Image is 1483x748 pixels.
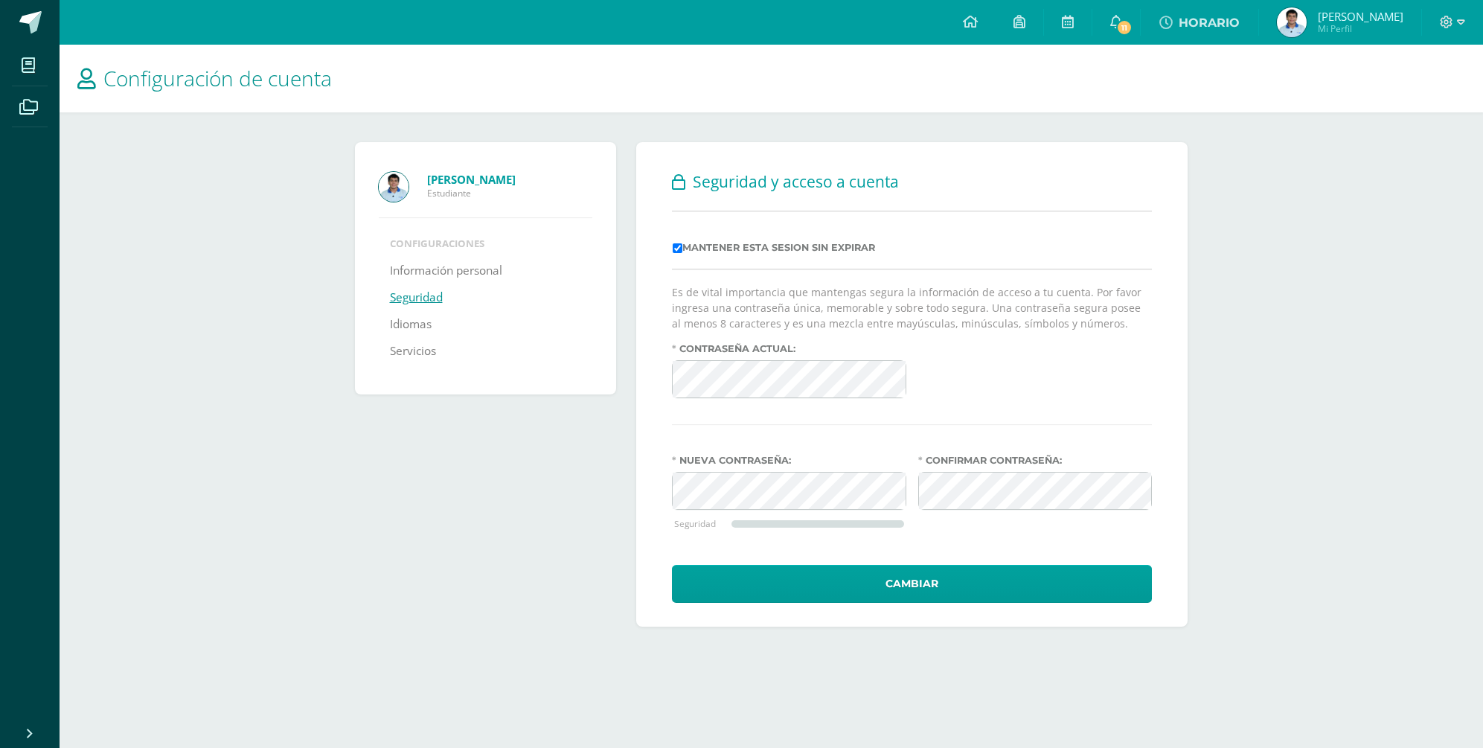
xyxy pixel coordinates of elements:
a: Seguridad [390,284,443,311]
label: Contraseña actual: [672,343,906,354]
label: Nueva contraseña: [672,455,906,466]
span: 11 [1116,19,1133,36]
strong: [PERSON_NAME] [427,172,516,187]
span: Seguridad y acceso a cuenta [693,171,899,192]
a: [PERSON_NAME] [427,172,592,187]
span: Estudiante [427,187,592,199]
a: Servicios [390,338,436,365]
span: [PERSON_NAME] [1318,9,1403,24]
a: Información personal [390,258,502,284]
p: Es de vital importancia que mantengas segura la información de acceso a tu cuenta. Por favor ingr... [672,284,1152,331]
span: Configuración de cuenta [103,64,332,92]
span: Mi Perfil [1318,22,1403,35]
img: Profile picture of Sebastián José Alberto Ramirez Albir [379,172,409,202]
div: Seguridad [674,517,731,529]
span: HORARIO [1179,16,1240,30]
input: Mantener esta sesion sin expirar [673,243,682,253]
label: Mantener esta sesion sin expirar [673,242,875,253]
button: Cambiar [672,565,1152,603]
img: 66f107d75b7dbb8c348fe9e33efb9ef5.png [1277,7,1307,37]
li: Configuraciones [390,237,581,250]
a: Idiomas [390,311,432,338]
label: Confirmar contraseña: [918,455,1153,466]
